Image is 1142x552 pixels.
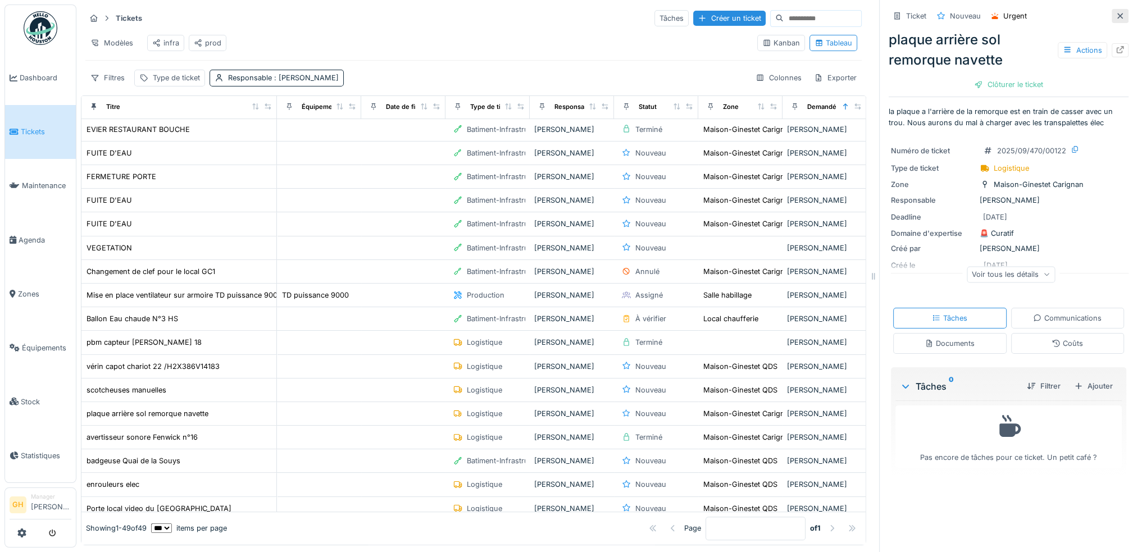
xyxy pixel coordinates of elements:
div: badgeuse Quai de la Souys [87,455,180,466]
div: Statut [639,102,657,112]
div: Logistique [467,337,502,348]
div: Maison-Ginestet QDS [703,479,777,490]
div: enrouleurs elec [87,479,139,490]
div: Maison-Ginestet Carignan [703,124,793,135]
div: EVIER RESTAURANT BOUCHE [87,124,190,135]
div: Maison-Ginestet Carignan [703,266,793,277]
div: VEGETATION [87,243,132,253]
div: FUITE D'EAU [87,148,132,158]
div: Nouveau [950,11,981,21]
div: [PERSON_NAME] [534,148,609,158]
div: Colonnes [750,70,807,86]
div: avertisseur sonore Fenwick n°16 [87,432,198,442]
div: Tâches [654,10,689,26]
div: Assigné [635,290,663,300]
div: Production [467,290,504,300]
div: Maison-Ginestet QDS [703,503,777,514]
div: [PERSON_NAME] [787,385,862,395]
div: Zone [891,179,975,190]
div: Kanban [762,38,800,48]
a: Équipements [5,321,76,375]
div: Mise en place ventilateur sur armoire TD puissance 9000 [87,290,282,300]
div: [PERSON_NAME] [534,195,609,206]
div: [PERSON_NAME] [534,432,609,442]
div: Showing 1 - 49 of 49 [86,523,147,534]
div: Domaine d'expertise [891,228,975,239]
div: Type de ticket [470,102,514,112]
div: [PERSON_NAME] [787,266,862,277]
a: Stock [5,375,76,428]
div: Maison-Ginestet Carignan [703,432,793,442]
div: [PERSON_NAME] [787,503,862,514]
div: Titre [106,102,120,112]
img: Badge_color-CXgf-gQk.svg [24,11,57,45]
div: [PERSON_NAME] [534,455,609,466]
div: [PERSON_NAME] [534,503,609,514]
div: Ballon Eau chaude N°3 HS [87,313,178,324]
div: Nouveau [635,479,666,490]
div: Logistique [994,163,1029,174]
div: Maison-Ginestet Carignan [703,218,793,229]
div: Coûts [1052,338,1083,349]
div: prod [194,38,221,48]
div: Maison-Ginestet Carignan [703,148,793,158]
div: [PERSON_NAME] [787,337,862,348]
div: infra [152,38,179,48]
p: la plaque a l'arrière de la remorque est en train de casser avec un trou. Nous aurons du mal à ch... [889,106,1129,127]
div: Nouveau [635,503,666,514]
div: [PERSON_NAME] [534,124,609,135]
div: [PERSON_NAME] [534,385,609,395]
div: Maison-Ginestet Carignan [994,179,1084,190]
div: Batiment-Infrastructure [467,313,546,324]
div: [DATE] [983,212,1007,222]
div: [PERSON_NAME] [534,361,609,372]
div: Terminé [635,124,662,135]
div: [PERSON_NAME] [891,195,1126,206]
div: [PERSON_NAME] [787,290,862,300]
div: À vérifier [635,313,666,324]
span: : [PERSON_NAME] [272,74,339,82]
a: Maintenance [5,159,76,213]
div: Urgent [1003,11,1027,21]
strong: Tickets [111,13,147,24]
div: 2025/09/470/00122 [997,145,1066,156]
div: [PERSON_NAME] [787,171,862,182]
div: Batiment-Infrastructure [467,148,546,158]
div: items per page [151,523,227,534]
div: Responsable [228,72,339,83]
div: Nouveau [635,148,666,158]
div: Annulé [635,266,659,277]
div: Maison-Ginestet Carignan [703,171,793,182]
span: Tickets [21,126,71,137]
div: Équipement [302,102,339,112]
div: Porte local video du [GEOGRAPHIC_DATA] [87,503,231,514]
div: [PERSON_NAME] [534,290,609,300]
div: Logistique [467,361,502,372]
div: vérin capot chariot 22 /H2X386V14183 [87,361,220,372]
li: [PERSON_NAME] [31,492,71,517]
div: Créé par [891,243,975,254]
div: Documents [925,338,975,349]
div: Terminé [635,337,662,348]
div: Responsable [891,195,975,206]
div: Local chaufferie [703,313,758,324]
span: Dashboard [20,72,71,83]
div: Batiment-Infrastructure [467,218,546,229]
div: [PERSON_NAME] [534,337,609,348]
div: Tableau [815,38,852,48]
div: Type de ticket [891,163,975,174]
div: Exporter [809,70,862,86]
div: FUITE D'EAU [87,218,132,229]
li: GH [10,496,26,513]
div: Batiment-Infrastructure [467,243,546,253]
div: Page [684,523,701,534]
div: Type de ticket [153,72,200,83]
div: Logistique [467,408,502,419]
div: [PERSON_NAME] [787,361,862,372]
div: Batiment-Infrastructure [467,124,546,135]
div: Responsable [554,102,594,112]
div: pbm capteur [PERSON_NAME] 18 [87,337,202,348]
div: plaque arrière sol remorque navette [87,408,208,419]
a: Agenda [5,213,76,267]
div: Deadline [891,212,975,222]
